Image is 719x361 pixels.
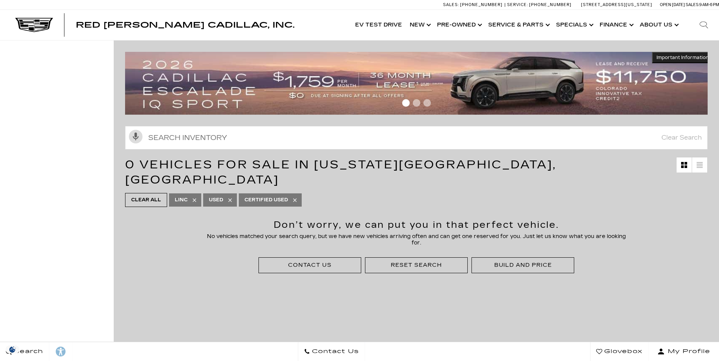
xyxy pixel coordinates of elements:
a: Sales: [PHONE_NUMBER] [443,3,504,7]
div: Build and Price [472,257,574,273]
span: Glovebox [602,346,642,357]
a: Contact Us [298,342,365,361]
a: Service: [PHONE_NUMBER] [504,3,573,7]
span: LINC [175,195,188,205]
a: Service & Parts [484,10,552,40]
a: Pre-Owned [433,10,484,40]
span: Service: [507,2,528,7]
span: Sales: [686,2,699,7]
span: My Profile [665,346,710,357]
div: Build and Price [494,261,552,269]
span: Search [12,346,43,357]
section: Click to Open Cookie Consent Modal [4,345,21,353]
a: Glovebox [590,342,649,361]
img: Opt-Out Icon [4,345,21,353]
a: Specials [552,10,596,40]
span: Open [DATE] [660,2,685,7]
h2: Don’t worry, we can put you in that perfect vehicle. [203,220,630,229]
button: Important Information [652,52,713,63]
img: Cadillac Dark Logo with Cadillac White Text [15,18,53,32]
div: Reset Search [391,261,442,269]
span: Go to slide 3 [423,99,431,107]
span: [PHONE_NUMBER] [460,2,503,7]
span: Contact Us [310,346,359,357]
span: Certified Used [244,195,288,205]
span: 9 AM-6 PM [699,2,719,7]
span: Go to slide 2 [413,99,420,107]
a: Finance [596,10,636,40]
span: Used [209,195,223,205]
div: Reset Search [365,257,468,273]
a: Red [PERSON_NAME] Cadillac, Inc. [76,21,294,29]
button: Open user profile menu [649,342,719,361]
a: [STREET_ADDRESS][US_STATE] [581,2,652,7]
span: Clear All [131,195,161,205]
img: 2509-September-FOM-Escalade-IQ-Lease9 [125,52,713,115]
span: 0 Vehicles for Sale in [US_STATE][GEOGRAPHIC_DATA], [GEOGRAPHIC_DATA] [125,158,556,187]
span: [PHONE_NUMBER] [529,2,572,7]
span: Go to slide 1 [402,99,410,107]
svg: Click to toggle on voice search [129,130,143,143]
input: Search Inventory [125,126,708,149]
a: New [406,10,433,40]
a: EV Test Drive [351,10,406,40]
span: Red [PERSON_NAME] Cadillac, Inc. [76,20,294,30]
span: Sales: [443,2,459,7]
span: Important Information [656,54,709,61]
div: Contact Us [258,257,361,273]
div: Contact Us [288,261,332,269]
a: About Us [636,10,681,40]
p: No vehicles matched your search query, but we have new vehicles arriving often and can get one re... [203,233,630,246]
